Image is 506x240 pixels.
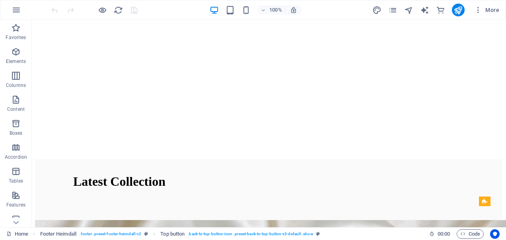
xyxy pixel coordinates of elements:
[388,6,397,15] i: Pages (Ctrl+Alt+S)
[113,5,123,15] button: reload
[420,6,429,15] i: AI Writer
[438,229,450,239] span: 00 00
[144,232,148,236] i: This element is a customizable preset
[404,5,414,15] button: navigator
[372,5,382,15] button: design
[97,5,107,15] button: Click here to leave preview mode and continue editing
[388,5,398,15] button: pages
[9,178,23,184] p: Tables
[6,229,28,239] a: Click to cancel selection. Double-click to open Pages
[471,4,502,16] button: More
[269,5,282,15] h6: 100%
[6,82,26,89] p: Columns
[160,229,185,239] span: Click to select. Double-click to edit
[490,229,500,239] button: Usercentrics
[460,229,480,239] span: Code
[316,232,320,236] i: This element is a customizable preset
[188,229,313,239] span: . back-to-top-button-icon .preset-back-to-top-button-v3-default .show
[452,4,465,16] button: publish
[290,6,297,14] i: On resize automatically adjust zoom level to fit chosen device.
[40,229,76,239] span: Click to select. Double-click to edit
[5,154,27,160] p: Accordion
[6,34,26,41] p: Favorites
[443,231,444,237] span: :
[10,130,23,136] p: Boxes
[40,229,320,239] nav: breadcrumb
[7,106,25,112] p: Content
[436,5,446,15] button: commerce
[429,229,450,239] h6: Session time
[404,6,413,15] i: Navigator
[80,229,141,239] span: . footer .preset-footer-heimdall-v2
[457,229,484,239] button: Code
[474,6,499,14] span: More
[257,5,286,15] button: 100%
[6,58,26,65] p: Elements
[6,202,25,208] p: Features
[420,5,430,15] button: text_generator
